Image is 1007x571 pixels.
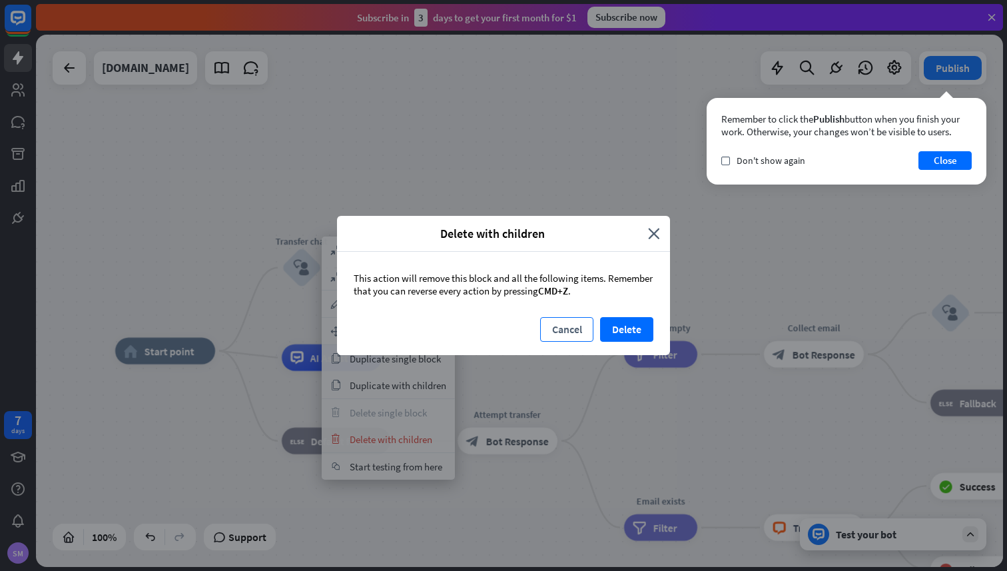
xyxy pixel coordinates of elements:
[540,317,593,342] button: Cancel
[918,151,972,170] button: Close
[538,285,568,297] span: CMD+Z
[721,113,972,138] div: Remember to click the button when you finish your work. Otherwise, your changes won’t be visible ...
[648,226,660,241] i: close
[813,113,844,125] span: Publish
[737,155,805,167] span: Don't show again
[347,226,638,241] span: Delete with children
[337,252,670,317] div: This action will remove this block and all the following items. Remember that you can reverse eve...
[11,5,51,45] button: Open LiveChat chat widget
[600,317,653,342] button: Delete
